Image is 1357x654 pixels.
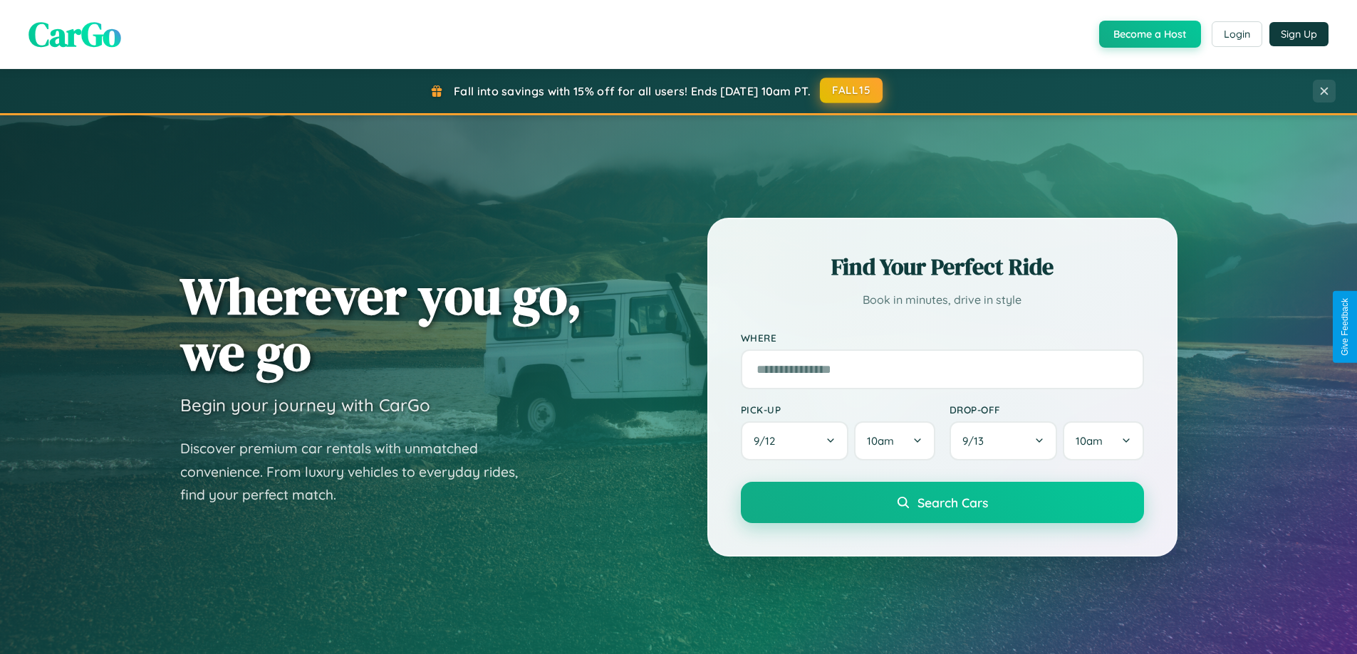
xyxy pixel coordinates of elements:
button: Login [1212,21,1262,47]
span: Fall into savings with 15% off for all users! Ends [DATE] 10am PT. [454,84,811,98]
button: Sign Up [1269,22,1329,46]
button: Become a Host [1099,21,1201,48]
button: 10am [854,421,935,460]
button: Search Cars [741,482,1144,523]
label: Pick-up [741,404,935,416]
button: 9/12 [741,421,849,460]
span: Search Cars [917,495,988,510]
span: CarGo [28,11,121,58]
div: Give Feedback [1340,298,1350,356]
label: Drop-off [950,404,1144,416]
label: Where [741,332,1144,344]
h1: Wherever you go, we go [180,268,582,380]
h3: Begin your journey with CarGo [180,394,430,416]
h2: Find Your Perfect Ride [741,251,1144,283]
p: Discover premium car rentals with unmatched convenience. From luxury vehicles to everyday rides, ... [180,437,536,507]
button: 9/13 [950,421,1058,460]
p: Book in minutes, drive in style [741,290,1144,310]
span: 10am [1076,434,1103,448]
button: FALL15 [820,78,883,103]
span: 10am [867,434,894,448]
button: 10am [1063,421,1143,460]
span: 9 / 12 [754,434,782,448]
span: 9 / 13 [962,434,991,448]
